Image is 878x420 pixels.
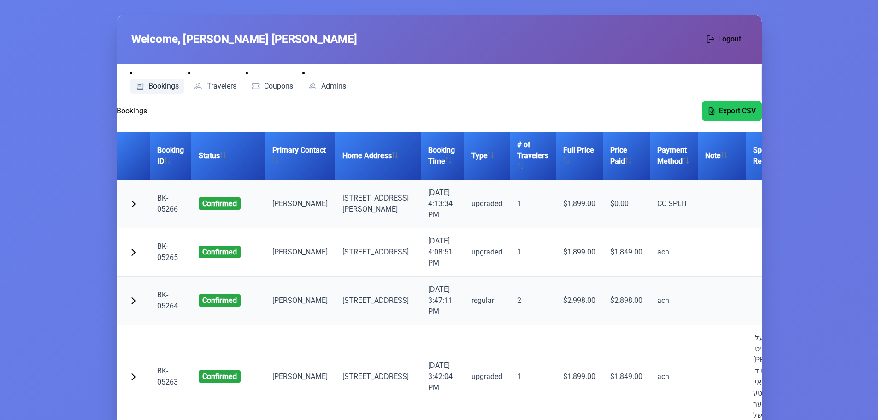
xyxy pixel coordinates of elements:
span: Bookings [148,83,179,90]
td: [PERSON_NAME] [265,277,335,325]
th: Type [464,132,510,180]
td: ach [650,228,698,277]
td: regular [464,277,510,325]
td: $1,899.00 [556,228,603,277]
td: upgraded [464,228,510,277]
span: Export CSV [719,106,756,117]
span: Admins [321,83,346,90]
th: Primary Contact [265,132,335,180]
button: Export CSV [702,101,762,121]
a: Admins [302,79,352,94]
span: confirmed [199,246,241,258]
span: Welcome, [PERSON_NAME] [PERSON_NAME] [131,31,357,47]
th: Booking Time [421,132,464,180]
td: [STREET_ADDRESS][PERSON_NAME] [335,180,421,228]
th: Price Paid [603,132,650,180]
td: [STREET_ADDRESS] [335,228,421,277]
td: 1 [510,180,556,228]
a: Bookings [130,79,185,94]
a: BK-05265 [157,242,178,262]
td: $2,998.00 [556,277,603,325]
span: Logout [718,34,741,45]
th: Status [191,132,265,180]
span: confirmed [199,294,241,307]
td: $1,899.00 [556,180,603,228]
th: # of Travelers [510,132,556,180]
td: $0.00 [603,180,650,228]
a: Coupons [246,79,299,94]
td: $1,849.00 [603,228,650,277]
th: Home Address [335,132,421,180]
td: upgraded [464,180,510,228]
td: ach [650,277,698,325]
th: Payment Method [650,132,698,180]
a: BK-05263 [157,367,178,386]
td: CC SPLIT [650,180,698,228]
span: confirmed [199,370,241,383]
button: Logout [701,30,747,49]
th: Note [698,132,746,180]
span: Coupons [264,83,293,90]
td: 1 [510,228,556,277]
li: Admins [302,68,352,94]
th: Full Price [556,132,603,180]
li: Travelers [188,68,242,94]
td: [DATE] 4:08:51 PM [421,228,464,277]
th: Special Requests [746,132,816,180]
td: [STREET_ADDRESS] [335,277,421,325]
span: confirmed [199,197,241,210]
td: [DATE] 3:47:11 PM [421,277,464,325]
td: $2,898.00 [603,277,650,325]
td: 2 [510,277,556,325]
td: [DATE] 4:13:34 PM [421,180,464,228]
h2: Bookings [117,106,147,117]
th: Booking ID [150,132,191,180]
a: BK-05266 [157,194,178,213]
td: [PERSON_NAME] [265,180,335,228]
a: Travelers [188,79,242,94]
a: BK-05264 [157,290,178,310]
li: Bookings [130,68,185,94]
td: [PERSON_NAME] [265,228,335,277]
li: Coupons [246,68,299,94]
span: Travelers [207,83,236,90]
